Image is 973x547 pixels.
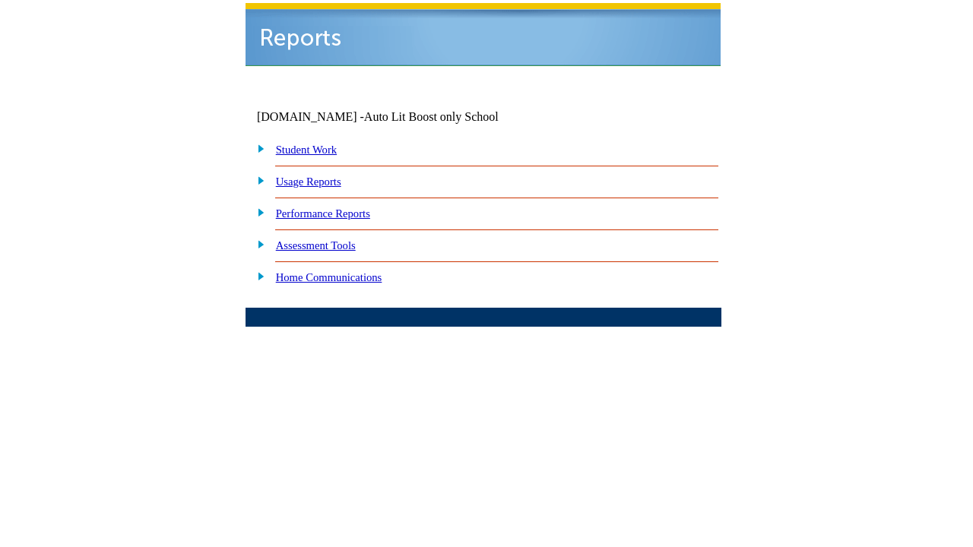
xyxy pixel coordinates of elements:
img: plus.gif [249,237,265,251]
img: plus.gif [249,269,265,283]
a: Student Work [276,144,337,156]
a: Performance Reports [276,207,370,220]
img: plus.gif [249,141,265,155]
a: Usage Reports [276,175,341,188]
td: [DOMAIN_NAME] - [257,110,537,124]
img: plus.gif [249,173,265,187]
a: Home Communications [276,271,382,283]
nobr: Auto Lit Boost only School [364,110,499,123]
img: plus.gif [249,205,265,219]
a: Assessment Tools [276,239,356,251]
img: header [246,3,721,66]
